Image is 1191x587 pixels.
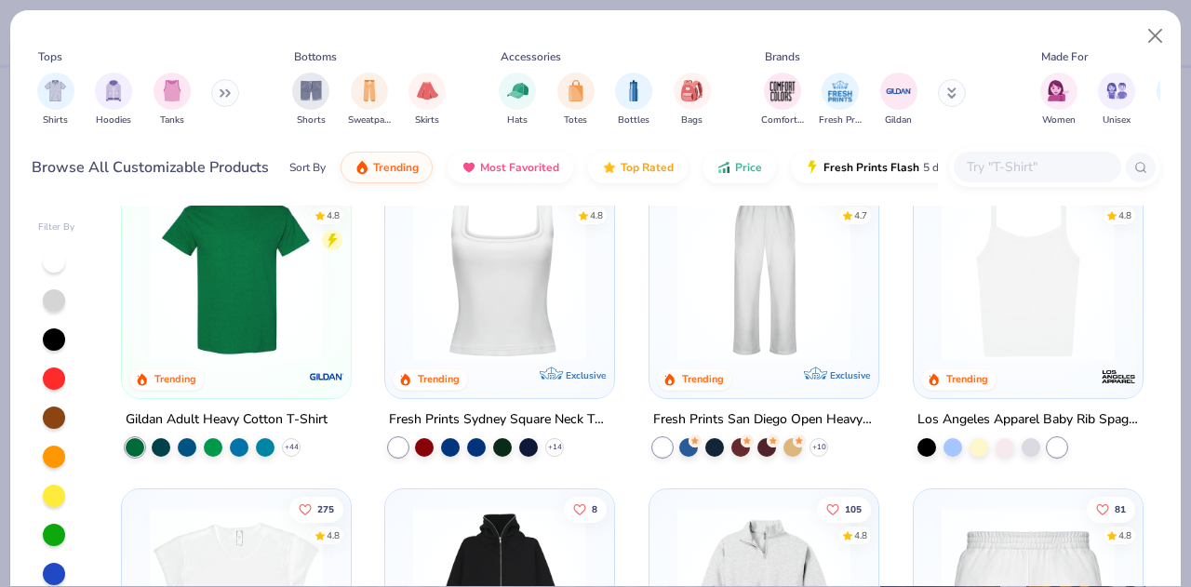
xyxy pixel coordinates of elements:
[819,73,862,127] button: filter button
[37,73,74,127] button: filter button
[95,73,132,127] div: filter for Hoodies
[674,73,711,127] div: filter for Bags
[289,497,343,523] button: Like
[341,152,433,183] button: Trending
[499,73,536,127] div: filter for Hats
[588,152,688,183] button: Top Rated
[348,73,391,127] button: filter button
[557,73,595,127] button: filter button
[43,113,68,127] span: Shirts
[327,529,340,543] div: 4.8
[668,187,860,360] img: df5250ff-6f61-4206-a12c-24931b20f13c
[355,160,369,175] img: trending.gif
[615,73,652,127] div: filter for Bottles
[1041,48,1088,65] div: Made For
[880,73,917,127] div: filter for Gildan
[141,187,332,360] img: db319196-8705-402d-8b46-62aaa07ed94f
[591,208,604,222] div: 4.8
[817,497,871,523] button: Like
[1138,19,1173,54] button: Close
[681,80,702,101] img: Bags Image
[917,407,1139,431] div: Los Angeles Apparel Baby Rib Spaghetti Tank
[932,187,1124,360] img: b90b1fcd-da17-422c-baae-d4ac1ccdc03e
[1087,497,1135,523] button: Like
[1118,529,1131,543] div: 4.8
[885,77,913,105] img: Gildan Image
[462,160,476,175] img: most_fav.gif
[593,505,598,514] span: 8
[621,160,674,175] span: Top Rated
[1106,80,1128,101] img: Unisex Image
[154,73,191,127] button: filter button
[819,73,862,127] div: filter for Fresh Prints
[297,113,326,127] span: Shorts
[45,80,66,101] img: Shirts Image
[761,73,804,127] div: filter for Comfort Colors
[507,80,529,101] img: Hats Image
[96,113,131,127] span: Hoodies
[819,113,862,127] span: Fresh Prints
[1040,73,1077,127] div: filter for Women
[923,157,992,179] span: 5 day delivery
[765,48,800,65] div: Brands
[408,73,446,127] button: filter button
[162,80,182,101] img: Tanks Image
[812,441,826,452] span: + 10
[348,113,391,127] span: Sweatpants
[289,159,326,176] div: Sort By
[294,48,337,65] div: Bottoms
[359,80,380,101] img: Sweatpants Image
[284,441,298,452] span: + 44
[301,80,322,101] img: Shorts Image
[37,73,74,127] div: filter for Shirts
[823,160,919,175] span: Fresh Prints Flash
[761,73,804,127] button: filter button
[1103,113,1131,127] span: Unisex
[880,73,917,127] button: filter button
[653,407,875,431] div: Fresh Prints San Diego Open Heavyweight Sweatpants
[292,73,329,127] div: filter for Shorts
[292,73,329,127] button: filter button
[1100,357,1137,394] img: Los Angeles Apparel logo
[32,156,269,179] div: Browse All Customizable Products
[1115,505,1126,514] span: 81
[805,160,820,175] img: flash.gif
[389,407,610,431] div: Fresh Prints Sydney Square Neck Tank Top
[417,80,438,101] img: Skirts Image
[1098,73,1135,127] button: filter button
[160,113,184,127] span: Tanks
[38,220,75,234] div: Filter By
[103,80,124,101] img: Hoodies Image
[95,73,132,127] button: filter button
[154,73,191,127] div: filter for Tanks
[408,73,446,127] div: filter for Skirts
[480,160,559,175] span: Most Favorited
[618,113,649,127] span: Bottles
[845,505,862,514] span: 105
[791,152,1006,183] button: Fresh Prints Flash5 day delivery
[548,441,562,452] span: + 14
[331,187,523,360] img: c7959168-479a-4259-8c5e-120e54807d6b
[557,73,595,127] div: filter for Totes
[448,152,573,183] button: Most Favorited
[761,113,804,127] span: Comfort Colors
[615,73,652,127] button: filter button
[681,113,703,127] span: Bags
[735,160,762,175] span: Price
[674,73,711,127] button: filter button
[565,497,608,523] button: Like
[769,77,796,105] img: Comfort Colors Image
[415,113,439,127] span: Skirts
[885,113,912,127] span: Gildan
[703,152,776,183] button: Price
[38,48,62,65] div: Tops
[830,368,870,380] span: Exclusive
[1042,113,1076,127] span: Women
[507,113,528,127] span: Hats
[307,357,344,394] img: Gildan logo
[404,187,595,360] img: 94a2aa95-cd2b-4983-969b-ecd512716e9a
[602,160,617,175] img: TopRated.gif
[348,73,391,127] div: filter for Sweatpants
[1098,73,1135,127] div: filter for Unisex
[826,77,854,105] img: Fresh Prints Image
